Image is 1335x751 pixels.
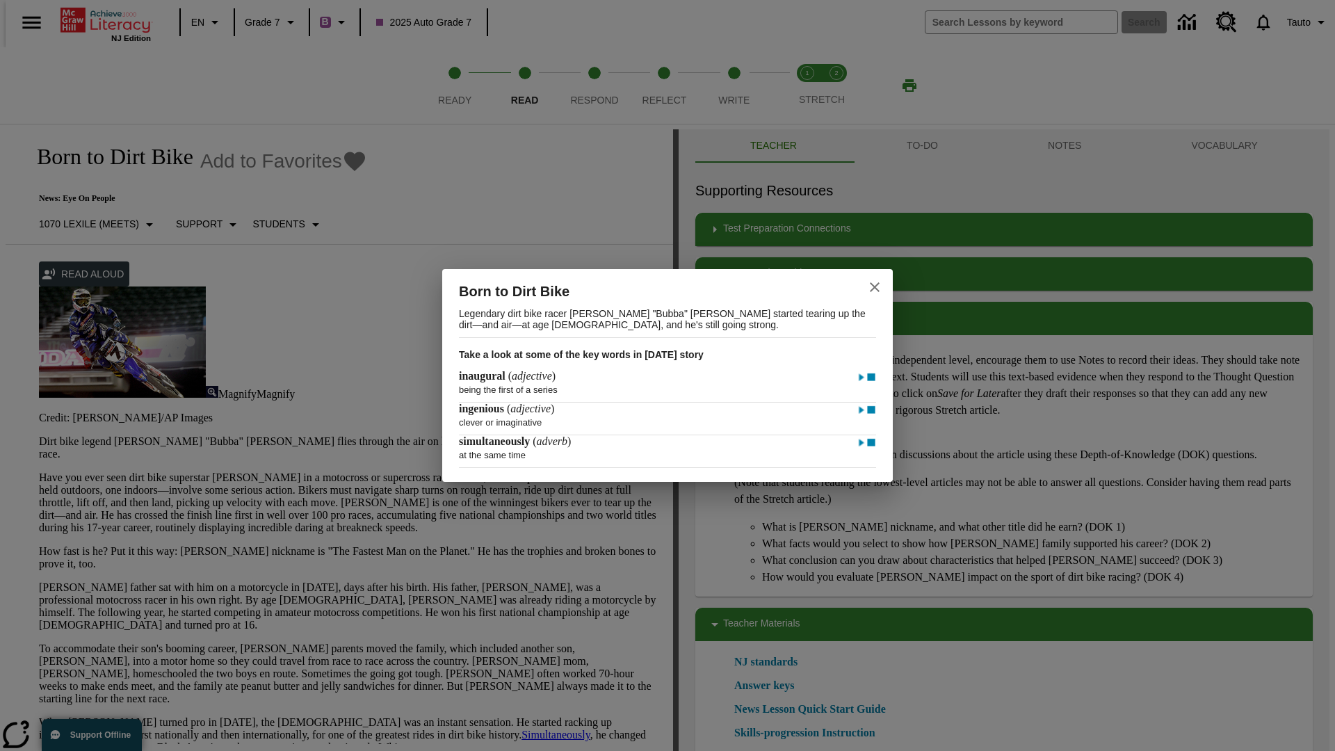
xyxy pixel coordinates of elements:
img: Stop - inaugural [866,371,876,385]
img: Stop - ingenious [866,403,876,417]
img: Play - simultaneously [857,436,866,450]
button: close [858,270,891,304]
img: Play - inaugural [857,371,866,385]
p: clever or imaginative [459,410,876,428]
h4: ( ) [459,403,554,415]
h4: ( ) [459,435,571,448]
p: being the first of a series [459,378,876,395]
h3: Take a look at some of the key words in [DATE] story [459,338,876,370]
img: Stop - simultaneously [866,436,876,450]
p: at the same time [459,443,876,460]
span: ingenious [459,403,507,414]
img: Play - ingenious [857,403,866,417]
span: inaugural [459,370,508,382]
span: adjective [510,403,551,414]
h4: ( ) [459,370,556,382]
span: adverb [537,435,567,447]
span: simultaneously [459,435,533,447]
span: adjective [512,370,552,382]
h2: Born to Dirt Bike [459,280,834,302]
p: Legendary dirt bike racer [PERSON_NAME] "Bubba" [PERSON_NAME] started tearing up the dirt—and air... [459,302,876,337]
